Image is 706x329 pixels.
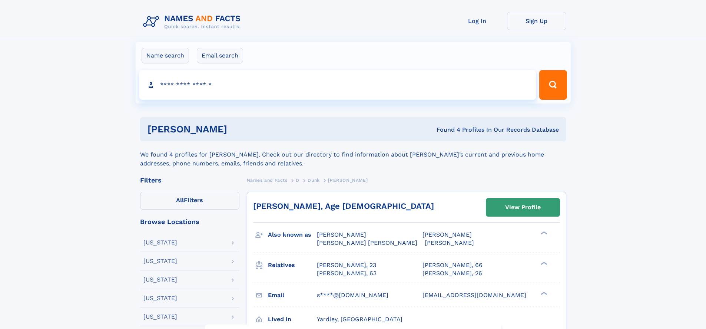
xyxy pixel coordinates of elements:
[422,292,526,299] span: [EMAIL_ADDRESS][DOMAIN_NAME]
[140,141,566,168] div: We found 4 profiles for [PERSON_NAME]. Check out our directory to find information about [PERSON_...
[308,178,319,183] span: Dunk
[268,228,317,241] h3: Also known as
[253,201,434,211] a: [PERSON_NAME], Age [DEMOGRAPHIC_DATA]
[197,48,243,63] label: Email search
[140,218,239,225] div: Browse Locations
[268,313,317,326] h3: Lived in
[422,231,472,238] span: [PERSON_NAME]
[505,199,541,216] div: View Profile
[448,12,507,30] a: Log In
[176,197,184,204] span: All
[539,261,548,266] div: ❯
[268,259,317,272] h3: Relatives
[332,126,559,134] div: Found 4 Profiles In Our Records Database
[143,295,177,301] div: [US_STATE]
[317,269,377,277] a: [PERSON_NAME], 63
[422,269,482,277] a: [PERSON_NAME], 26
[247,175,288,185] a: Names and Facts
[143,240,177,246] div: [US_STATE]
[308,175,319,185] a: Dunk
[539,291,548,296] div: ❯
[142,48,189,63] label: Name search
[148,125,332,134] h1: [PERSON_NAME]
[422,261,483,269] a: [PERSON_NAME], 66
[317,316,402,323] span: Yardley, [GEOGRAPHIC_DATA]
[139,70,536,100] input: search input
[507,12,566,30] a: Sign Up
[268,289,317,302] h3: Email
[425,239,474,246] span: [PERSON_NAME]
[317,261,376,269] a: [PERSON_NAME], 23
[140,177,239,184] div: Filters
[328,178,368,183] span: [PERSON_NAME]
[486,198,560,216] a: View Profile
[140,192,239,210] label: Filters
[296,178,299,183] span: D
[143,314,177,320] div: [US_STATE]
[539,70,567,100] button: Search Button
[296,175,299,185] a: D
[317,239,417,246] span: [PERSON_NAME] [PERSON_NAME]
[143,277,177,283] div: [US_STATE]
[140,12,247,32] img: Logo Names and Facts
[539,231,548,236] div: ❯
[317,231,366,238] span: [PERSON_NAME]
[143,258,177,264] div: [US_STATE]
